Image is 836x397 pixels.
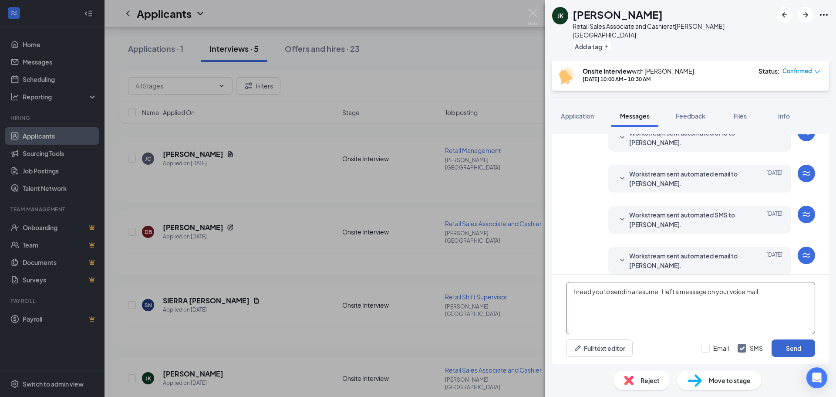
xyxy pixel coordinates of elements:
svg: SmallChevronDown [617,255,627,266]
span: [DATE] [766,128,782,147]
b: Onsite Interview [583,67,632,75]
span: [DATE] [766,210,782,229]
svg: Plus [604,44,609,49]
span: [DATE] [766,169,782,188]
div: with [PERSON_NAME] [583,67,694,75]
span: down [814,69,820,75]
button: PlusAdd a tag [573,42,611,51]
span: Messages [620,112,650,120]
span: Move to stage [709,376,751,385]
span: Reject [640,376,660,385]
div: Open Intercom Messenger [806,367,827,388]
span: Confirmed [782,67,812,75]
span: Workstream sent automated email to [PERSON_NAME]. [629,169,743,188]
svg: WorkstreamLogo [801,168,812,179]
button: Full text editorPen [566,339,633,357]
span: Workstream sent automated email to [PERSON_NAME]. [629,251,743,270]
h1: [PERSON_NAME] [573,7,663,22]
span: [DATE] [766,251,782,270]
svg: ArrowRight [800,10,811,20]
div: JK [557,11,563,20]
button: Send [772,339,815,357]
button: ArrowLeftNew [777,7,792,23]
svg: SmallChevronDown [617,173,627,184]
svg: ArrowLeftNew [779,10,790,20]
svg: Pen [573,344,582,353]
div: Retail Sales Associate and Cashier at [PERSON_NAME][GEOGRAPHIC_DATA] [573,22,772,39]
textarea: I need you to send in a resume. I left a message on your voice mail. [566,282,815,334]
svg: Ellipses [819,10,829,20]
div: [DATE] 10:00 AM - 10:30 AM [583,75,694,83]
svg: WorkstreamLogo [801,250,812,261]
span: Workstream sent automated SMS to [PERSON_NAME]. [629,210,743,229]
svg: SmallChevronDown [617,132,627,143]
span: Files [734,112,747,120]
div: Status : [758,67,780,75]
button: ArrowRight [798,7,813,23]
svg: SmallChevronDown [617,214,627,225]
span: Feedback [676,112,705,120]
span: Workstream sent automated SMS to [PERSON_NAME]. [629,128,743,147]
span: Application [561,112,594,120]
span: Info [778,112,790,120]
svg: WorkstreamLogo [801,209,812,220]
